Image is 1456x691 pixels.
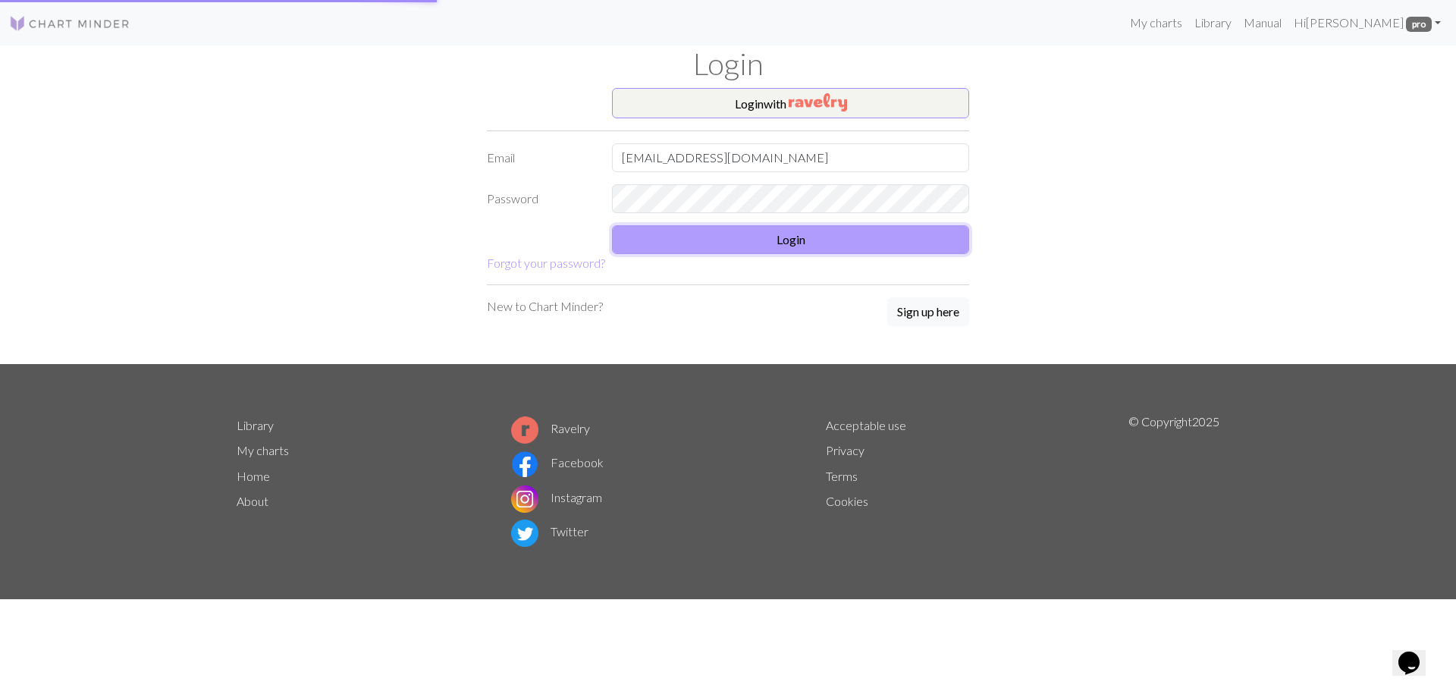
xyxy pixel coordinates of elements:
[227,46,1228,82] h1: Login
[1124,8,1188,38] a: My charts
[237,469,270,483] a: Home
[478,143,603,172] label: Email
[826,443,864,457] a: Privacy
[511,520,538,547] img: Twitter logo
[511,524,588,539] a: Twitter
[511,421,590,435] a: Ravelry
[826,494,868,508] a: Cookies
[1288,8,1447,38] a: Hi[PERSON_NAME] pro
[237,443,289,457] a: My charts
[612,88,969,118] button: Loginwith
[478,184,603,213] label: Password
[826,469,858,483] a: Terms
[511,455,604,470] a: Facebook
[237,494,268,508] a: About
[789,93,847,112] img: Ravelry
[1392,630,1441,676] iframe: chat widget
[487,297,603,316] p: New to Chart Minder?
[487,256,605,270] a: Forgot your password?
[511,451,538,478] img: Facebook logo
[511,490,602,504] a: Instagram
[511,416,538,444] img: Ravelry logo
[1128,413,1219,551] p: © Copyright 2025
[1238,8,1288,38] a: Manual
[511,485,538,513] img: Instagram logo
[612,225,969,254] button: Login
[826,418,906,432] a: Acceptable use
[1406,17,1432,32] span: pro
[1188,8,1238,38] a: Library
[237,418,274,432] a: Library
[9,14,130,33] img: Logo
[887,297,969,326] button: Sign up here
[887,297,969,328] a: Sign up here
